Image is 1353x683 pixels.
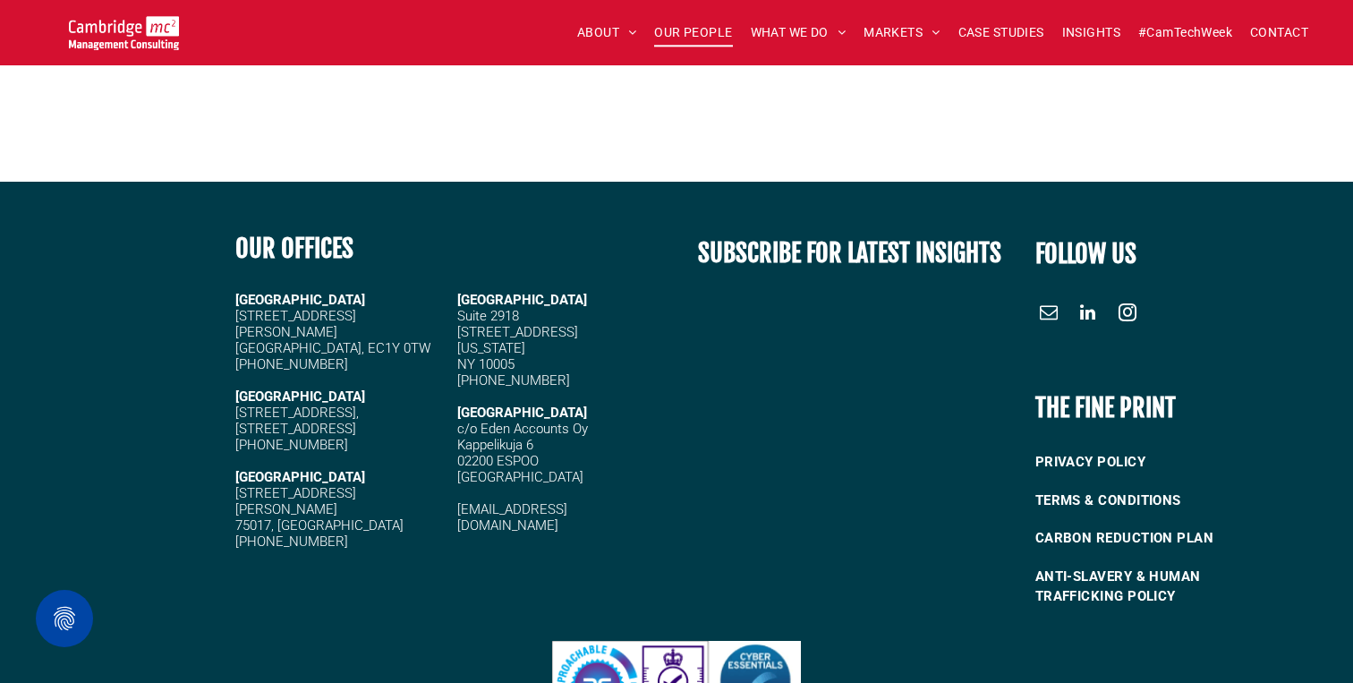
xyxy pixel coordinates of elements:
span: [STREET_ADDRESS][PERSON_NAME] [GEOGRAPHIC_DATA], EC1Y 0TW [235,308,430,356]
img: Cambridge MC Logo [69,16,179,50]
a: INSIGHTS [1053,19,1129,47]
span: [STREET_ADDRESS][PERSON_NAME] [235,485,356,517]
span: Suite 2918 [457,308,519,324]
a: #CamTechWeek [1129,19,1241,47]
a: OUR PEOPLE [645,19,741,47]
a: WHAT WE DO [742,19,855,47]
span: [US_STATE] [457,340,525,356]
a: CASE STUDIES [949,19,1053,47]
span: [GEOGRAPHIC_DATA] [457,292,587,308]
a: CARBON REDUCTION PLAN [1035,519,1279,558]
span: OUR PEOPLE [654,19,732,47]
span: [PHONE_NUMBER] [457,372,570,388]
span: [PHONE_NUMBER] [235,534,348,550]
font: FOLLOW US [1035,238,1136,269]
span: [STREET_ADDRESS], [235,405,359,421]
b: OUR OFFICES [235,233,353,264]
span: [STREET_ADDRESS] [235,421,356,437]
a: Your Business Transformed | Cambridge Management Consulting [69,19,179,38]
a: ANTI-SLAVERY & HUMAN TRAFFICKING POLICY [1035,558,1279,616]
a: TERMS & CONDITIONS [1035,482,1279,520]
strong: [GEOGRAPHIC_DATA] [235,469,365,485]
a: linkedin [1075,299,1102,330]
a: MARKETS [855,19,949,47]
b: THE FINE PRINT [1035,392,1176,423]
a: [EMAIL_ADDRESS][DOMAIN_NAME] [457,501,567,534]
a: PRIVACY POLICY [1035,443,1279,482]
a: email [1035,299,1062,330]
a: ABOUT [568,19,646,47]
span: c/o Eden Accounts Oy Kappelikuja 6 02200 ESPOO [GEOGRAPHIC_DATA] [457,421,588,485]
a: CONTACT [1241,19,1317,47]
strong: [GEOGRAPHIC_DATA] [235,292,365,308]
span: [STREET_ADDRESS] [457,324,578,340]
span: NY 10005 [457,356,515,372]
span: 75017, [GEOGRAPHIC_DATA] [235,517,404,534]
span: [PHONE_NUMBER] [235,356,348,372]
span: [GEOGRAPHIC_DATA] [457,405,587,421]
span: [PHONE_NUMBER] [235,437,348,453]
strong: [GEOGRAPHIC_DATA] [235,388,365,405]
a: instagram [1114,299,1141,330]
